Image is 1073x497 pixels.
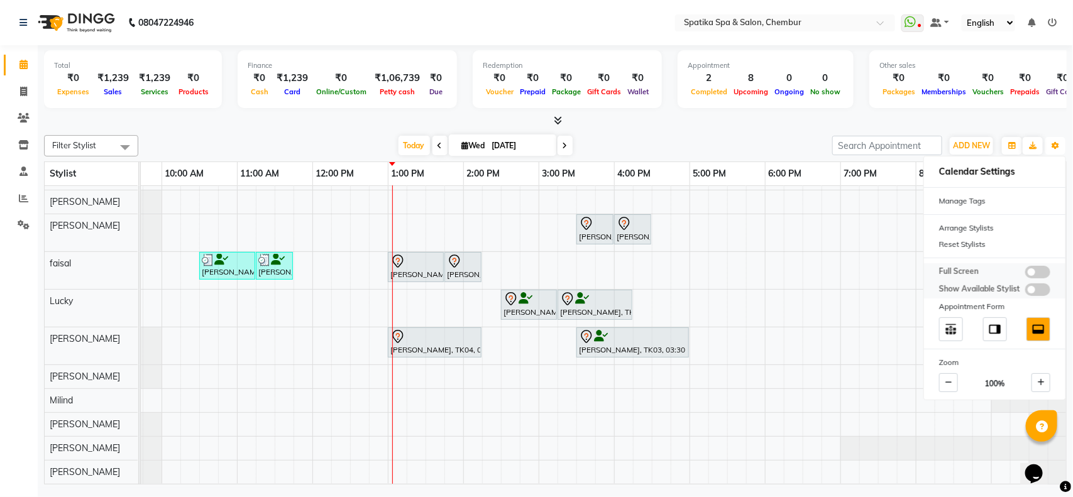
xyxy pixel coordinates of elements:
[238,165,283,183] a: 11:00 AM
[248,87,272,96] span: Cash
[201,254,254,278] div: [PERSON_NAME] V, TK02, 10:30 AM-11:15 AM, Haircuts
[688,87,730,96] span: Completed
[50,220,120,231] span: [PERSON_NAME]
[988,322,1002,336] img: dock_right.svg
[399,136,430,155] span: Today
[549,71,584,85] div: ₹0
[924,220,1065,236] div: Arrange Stylists
[985,378,1005,390] span: 100%
[879,87,918,96] span: Packages
[425,71,447,85] div: ₹0
[539,165,579,183] a: 3:00 PM
[807,71,844,85] div: 0
[969,87,1007,96] span: Vouchers
[370,71,425,85] div: ₹1,06,739
[50,258,71,269] span: faisal
[807,87,844,96] span: No show
[459,141,488,150] span: Wed
[50,466,120,478] span: [PERSON_NAME]
[1020,447,1060,484] iframe: chat widget
[517,71,549,85] div: ₹0
[578,216,612,243] div: [PERSON_NAME], TK03, 03:30 PM-04:00 PM, Classic Foot Massage
[939,266,979,278] span: Full Screen
[50,418,120,430] span: [PERSON_NAME]
[615,216,650,243] div: [PERSON_NAME], TK03, 04:00 PM-04:30 PM, Classic Foot Massage
[624,71,652,85] div: ₹0
[578,329,688,356] div: [PERSON_NAME], TK03, 03:30 PM-05:00 PM, [DEMOGRAPHIC_DATA]-Inoa Touch Up (Up To 2 Inches)
[483,71,517,85] div: ₹0
[730,71,771,85] div: 8
[559,292,631,318] div: [PERSON_NAME], TK01, 03:15 PM-04:15 PM, [DEMOGRAPHIC_DATA]-Inoa Touch Up (Up To 2 Inches)
[832,136,942,155] input: Search Appointment
[953,141,990,150] span: ADD NEW
[549,87,584,96] span: Package
[138,87,172,96] span: Services
[54,87,92,96] span: Expenses
[688,71,730,85] div: 2
[50,395,73,406] span: Milind
[50,333,120,344] span: [PERSON_NAME]
[690,165,730,183] a: 5:00 PM
[924,193,1065,209] div: Manage Tags
[32,5,118,40] img: logo
[54,71,92,85] div: ₹0
[584,71,624,85] div: ₹0
[162,165,207,183] a: 10:00 AM
[771,71,807,85] div: 0
[730,87,771,96] span: Upcoming
[1007,87,1043,96] span: Prepaids
[483,87,517,96] span: Voucher
[272,71,313,85] div: ₹1,239
[313,71,370,85] div: ₹0
[924,236,1065,253] div: Reset Stylists
[488,136,551,155] input: 2025-09-03
[313,165,358,183] a: 12:00 PM
[766,165,805,183] a: 6:00 PM
[969,71,1007,85] div: ₹0
[924,161,1065,182] h6: Calendar Settings
[916,165,956,183] a: 8:00 PM
[1007,71,1043,85] div: ₹0
[138,5,194,40] b: 08047224946
[50,295,73,307] span: Lucky
[879,71,918,85] div: ₹0
[389,254,443,280] div: [PERSON_NAME], TK04, 01:00 PM-01:45 PM, Haircuts
[426,87,446,96] span: Due
[950,137,993,155] button: ADD NEW
[313,87,370,96] span: Online/Custom
[446,254,480,280] div: [PERSON_NAME], TK04, 01:45 PM-02:15 PM, Head Massage-Coconut / Olive / Almond Oil 30 Mins
[50,196,120,207] span: [PERSON_NAME]
[624,87,652,96] span: Wallet
[377,87,418,96] span: Petty cash
[918,71,969,85] div: ₹0
[175,87,212,96] span: Products
[248,60,447,71] div: Finance
[464,165,503,183] a: 2:00 PM
[101,87,126,96] span: Sales
[50,168,76,179] span: Stylist
[584,87,624,96] span: Gift Cards
[50,442,120,454] span: [PERSON_NAME]
[281,87,304,96] span: Card
[517,87,549,96] span: Prepaid
[502,292,556,318] div: [PERSON_NAME], TK01, 02:30 PM-03:15 PM, [DEMOGRAPHIC_DATA]-Haircuts
[1032,322,1045,336] img: dock_bottom.svg
[175,71,212,85] div: ₹0
[944,322,958,336] img: table_move_above.svg
[688,60,844,71] div: Appointment
[918,87,969,96] span: Memberships
[771,87,807,96] span: Ongoing
[924,298,1065,315] div: Appointment Form
[257,254,292,278] div: [PERSON_NAME] V, TK02, 11:15 AM-11:45 AM, [PERSON_NAME] Styling / Crafting / Trim
[389,329,480,356] div: [PERSON_NAME], TK04, 01:00 PM-02:15 PM, [DEMOGRAPHIC_DATA]- Majirel Half Touch Up
[52,140,96,150] span: Filter Stylist
[939,283,1020,296] span: Show Available Stylist
[50,371,120,382] span: [PERSON_NAME]
[483,60,652,71] div: Redemption
[615,165,654,183] a: 4:00 PM
[92,71,134,85] div: ₹1,239
[924,354,1065,371] div: Zoom
[54,60,212,71] div: Total
[388,165,428,183] a: 1:00 PM
[134,71,175,85] div: ₹1,239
